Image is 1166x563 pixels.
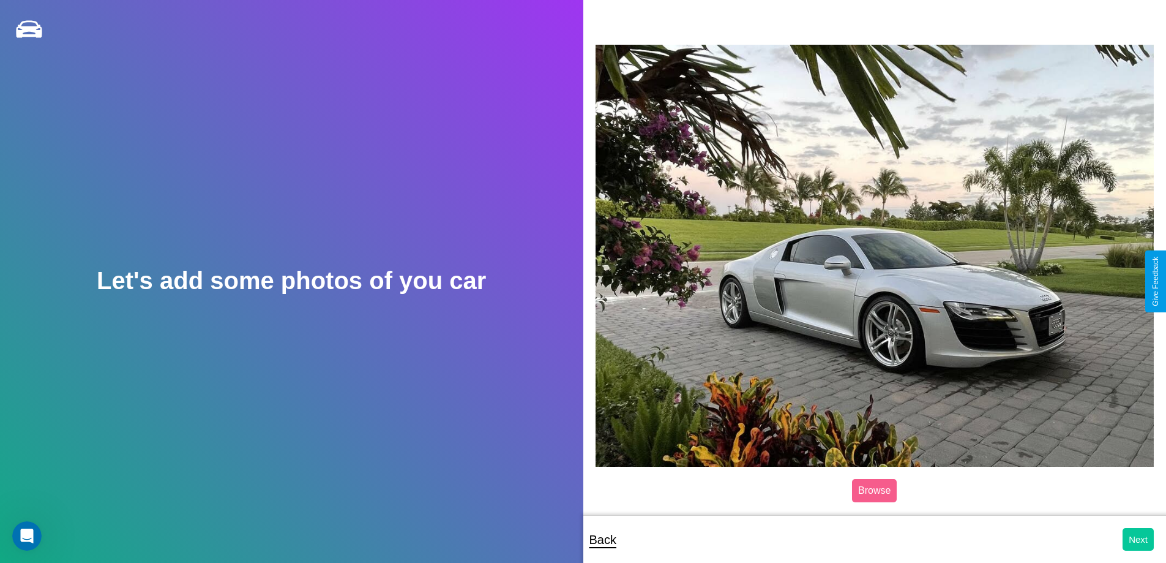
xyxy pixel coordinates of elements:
[1151,257,1160,306] div: Give Feedback
[97,267,486,295] h2: Let's add some photos of you car
[852,479,897,502] label: Browse
[589,529,616,551] p: Back
[12,521,42,551] iframe: Intercom live chat
[1123,528,1154,551] button: Next
[596,45,1154,466] img: posted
